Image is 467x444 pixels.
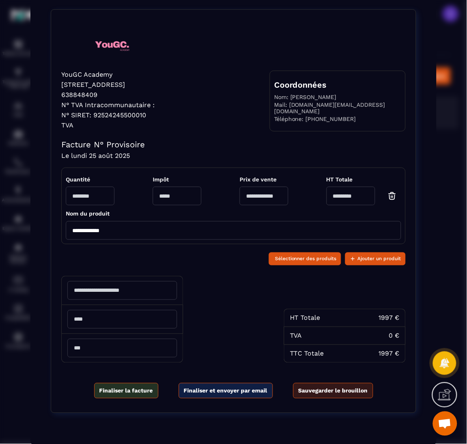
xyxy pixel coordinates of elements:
[61,152,406,159] h4: Le lundi 25 août 2025
[293,383,373,399] button: Sauvegarder le brouillon
[179,383,273,399] button: Finaliser et envoyer par email
[61,121,155,129] p: TVA
[274,94,401,101] p: Nom: [PERSON_NAME]
[240,176,288,183] span: Prix de vente
[66,176,115,183] span: Quantité
[61,140,406,149] h4: Facture N° Provisoire
[94,383,158,399] button: Finaliser la facture
[379,350,400,358] div: 1997 €
[99,387,153,395] span: Finaliser la facture
[61,71,155,78] p: YouGC Academy
[379,314,400,322] div: 1997 €
[274,116,401,122] p: Téléphone: [PHONE_NUMBER]
[298,387,368,395] span: Sauvegarder le brouillon
[290,350,324,358] div: TTC Totale
[345,252,406,265] button: Ajouter un produit
[61,111,155,119] p: N° SIRET: 92524245500010
[274,80,401,90] h4: Coordonnées
[433,412,457,436] a: Ouvrir le chat
[274,101,401,116] p: Mail: [DOMAIN_NAME][EMAIL_ADDRESS][DOMAIN_NAME]
[290,332,302,340] div: TVA
[269,252,341,265] button: Sélectionner des produits
[275,255,337,263] span: Sélectionner des produits
[389,332,400,340] div: 0 €
[61,101,155,109] p: N° TVA Intracommunautaire :
[326,176,401,183] span: HT Totale
[153,176,201,183] span: Impôt
[184,387,268,395] span: Finaliser et envoyer par email
[66,210,110,217] span: Nom du produit
[358,255,401,263] span: Ajouter un produit
[61,91,155,99] p: 638848409
[61,20,163,71] img: logo
[290,314,320,322] div: HT Totale
[61,81,155,88] p: [STREET_ADDRESS]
